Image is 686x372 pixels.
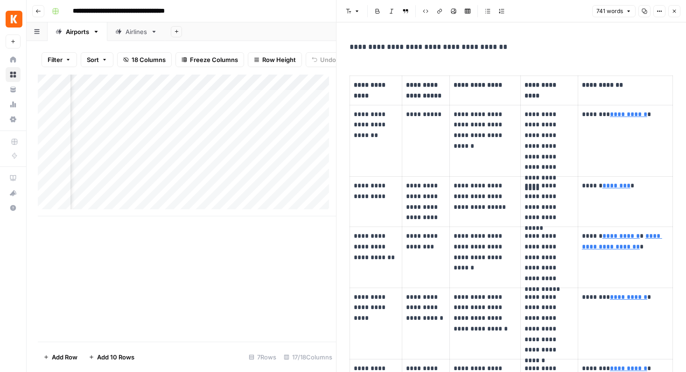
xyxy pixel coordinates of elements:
[592,5,636,17] button: 741 words
[596,7,623,15] span: 741 words
[6,200,21,215] button: Help + Support
[52,352,77,362] span: Add Row
[175,52,244,67] button: Freeze Columns
[117,52,172,67] button: 18 Columns
[6,52,21,67] a: Home
[83,350,140,365] button: Add 10 Rows
[320,55,336,64] span: Undo
[262,55,296,64] span: Row Height
[132,55,166,64] span: 18 Columns
[48,22,107,41] a: Airports
[6,82,21,97] a: Your Data
[280,350,336,365] div: 17/18 Columns
[107,22,165,41] a: Airlines
[6,11,22,28] img: Kayak Logo
[245,350,280,365] div: 7 Rows
[126,27,147,36] div: Airlines
[81,52,113,67] button: Sort
[48,55,63,64] span: Filter
[66,27,89,36] div: Airports
[87,55,99,64] span: Sort
[248,52,302,67] button: Row Height
[306,52,342,67] button: Undo
[6,67,21,82] a: Browse
[6,112,21,127] a: Settings
[6,186,21,200] button: What's new?
[6,171,21,186] a: AirOps Academy
[97,352,134,362] span: Add 10 Rows
[190,55,238,64] span: Freeze Columns
[6,7,21,31] button: Workspace: Kayak
[6,186,20,200] div: What's new?
[42,52,77,67] button: Filter
[6,97,21,112] a: Usage
[38,350,83,365] button: Add Row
